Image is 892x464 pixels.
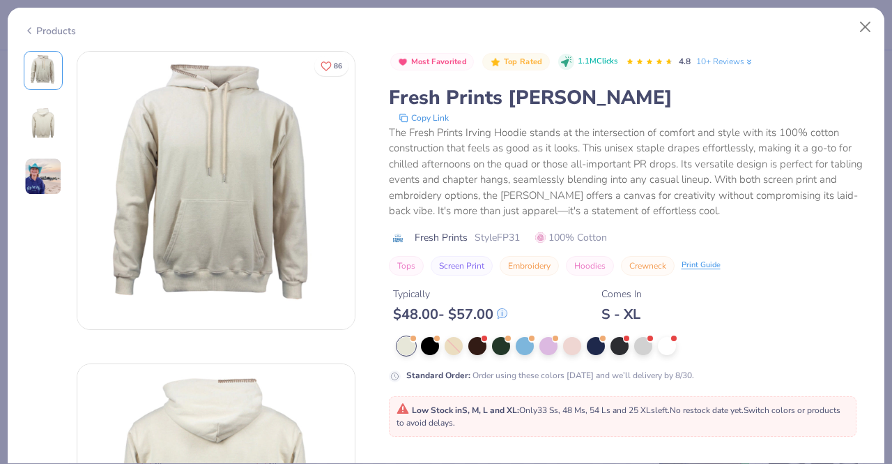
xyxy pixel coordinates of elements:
[389,125,869,219] div: The Fresh Prints Irving Hoodie stands at the intersection of comfort and style with its 100% cott...
[601,287,642,301] div: Comes In
[621,256,675,276] button: Crewneck
[26,54,60,87] img: Front
[397,405,840,428] span: Only 33 Ss, 48 Ms, 54 Ls and 25 XLs left. Switch colors or products to avoid delays.
[314,56,348,76] button: Like
[394,111,453,125] button: copy to clipboard
[24,158,62,195] img: User generated content
[682,260,721,271] div: Print Guide
[389,256,424,276] button: Tops
[24,24,76,38] div: Products
[566,256,614,276] button: Hoodies
[535,230,607,245] span: 100% Cotton
[77,52,355,329] img: Front
[412,405,519,416] strong: Low Stock in S, M, L and XL :
[389,232,408,244] img: brand logo
[389,84,869,111] div: Fresh Prints [PERSON_NAME]
[406,370,470,381] strong: Standard Order :
[601,306,642,323] div: S - XL
[415,230,468,245] span: Fresh Prints
[490,57,501,68] img: Top Rated sort
[390,53,475,71] button: Badge Button
[500,256,559,276] button: Embroidery
[578,56,617,68] span: 1.1M Clicks
[393,287,507,301] div: Typically
[504,58,543,66] span: Top Rated
[626,51,673,73] div: 4.8 Stars
[482,53,549,71] button: Badge Button
[406,369,694,382] div: Order using these colors [DATE] and we’ll delivery by 8/30.
[334,63,342,70] span: 86
[852,14,879,40] button: Close
[397,57,408,68] img: Most Favorited sort
[411,58,467,66] span: Most Favorited
[679,56,691,67] span: 4.8
[393,306,507,323] div: $ 48.00 - $ 57.00
[26,107,60,140] img: Back
[670,405,744,416] span: No restock date yet.
[431,256,493,276] button: Screen Print
[475,230,520,245] span: Style FP31
[696,55,754,68] a: 10+ Reviews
